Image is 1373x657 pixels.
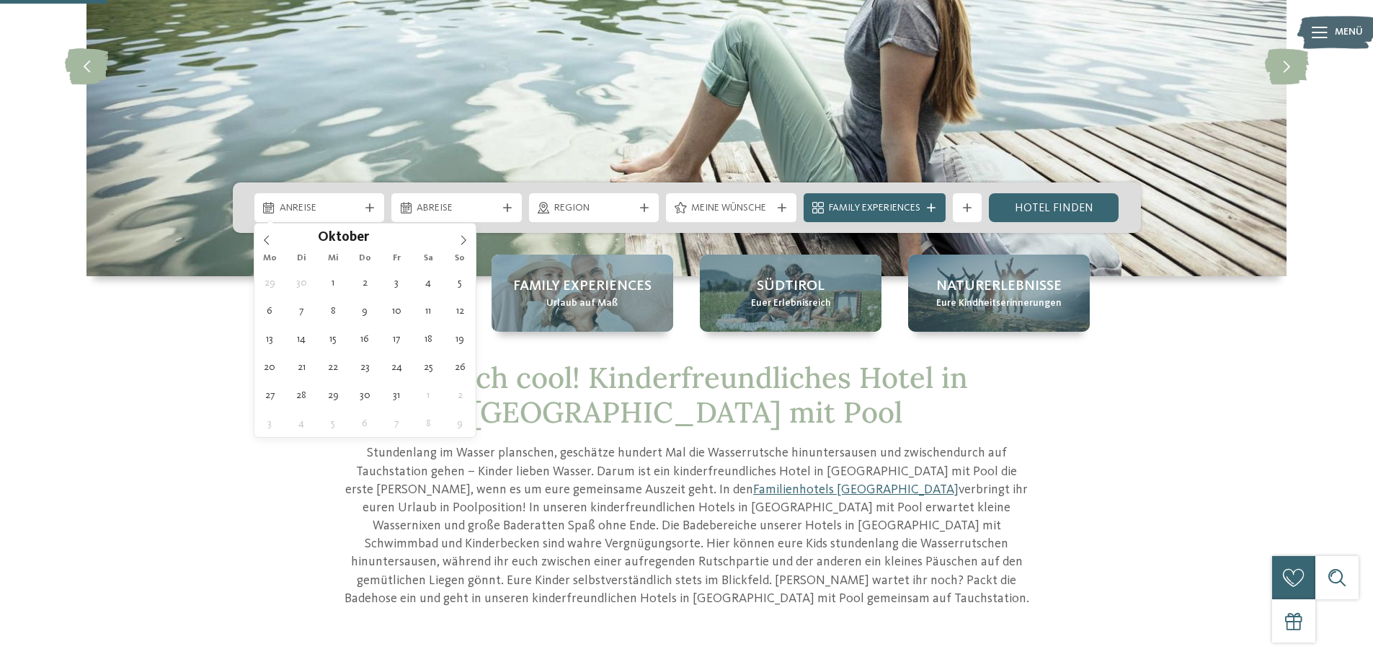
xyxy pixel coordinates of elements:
span: Oktober 7, 2025 [288,296,316,325]
a: Kinderfreundliches Hotel in Südtirol mit Pool gesucht? Südtirol Euer Erlebnisreich [700,255,881,332]
span: Oktober 12, 2025 [446,296,474,325]
span: November 4, 2025 [288,409,316,437]
span: Oktober 21, 2025 [288,353,316,381]
span: Region [554,201,634,216]
span: Oktober 25, 2025 [414,353,443,381]
span: Oktober 18, 2025 [414,325,443,353]
span: Oktober 30, 2025 [351,381,379,409]
span: Oktober 8, 2025 [319,296,347,325]
span: Oktober 28, 2025 [288,381,316,409]
span: Oktober 20, 2025 [256,353,284,381]
span: Oktober 19, 2025 [446,325,474,353]
span: Mi [317,254,349,263]
span: November 8, 2025 [414,409,443,437]
span: Oktober 1, 2025 [319,268,347,296]
span: Abreise [417,201,497,216]
span: Oktober 14, 2025 [288,325,316,353]
span: Meine Wünsche [691,201,771,216]
span: Oktober 10, 2025 [383,296,411,325]
span: Einfach cool! Kinderfreundliches Hotel in [GEOGRAPHIC_DATA] mit Pool [406,359,968,431]
span: Euer Erlebnisreich [751,296,831,311]
a: Hotel finden [989,193,1119,222]
span: Südtirol [757,276,825,296]
span: Family Experiences [513,276,652,296]
span: November 1, 2025 [414,381,443,409]
span: Urlaub auf Maß [546,296,618,311]
span: November 5, 2025 [319,409,347,437]
span: Anreise [280,201,360,216]
span: Di [285,254,317,263]
span: November 9, 2025 [446,409,474,437]
p: Stundenlang im Wasser planschen, geschätze hundert Mal die Wasserrutsche hinuntersausen und zwisc... [345,444,1029,608]
span: Oktober 23, 2025 [351,353,379,381]
span: Do [349,254,381,263]
span: Family Experiences [829,201,920,216]
a: Kinderfreundliches Hotel in Südtirol mit Pool gesucht? Naturerlebnisse Eure Kindheitserinnerungen [908,255,1090,332]
span: Oktober [318,232,369,245]
span: Oktober 2, 2025 [351,268,379,296]
span: Oktober 4, 2025 [414,268,443,296]
a: Kinderfreundliches Hotel in Südtirol mit Pool gesucht? Family Experiences Urlaub auf Maß [492,255,673,332]
span: So [444,254,476,263]
span: Oktober 5, 2025 [446,268,474,296]
span: September 30, 2025 [288,268,316,296]
span: November 6, 2025 [351,409,379,437]
span: Oktober 3, 2025 [383,268,411,296]
span: Oktober 24, 2025 [383,353,411,381]
span: Oktober 6, 2025 [256,296,284,325]
span: Oktober 26, 2025 [446,353,474,381]
span: November 2, 2025 [446,381,474,409]
span: Eure Kindheitserinnerungen [936,296,1062,311]
span: Naturerlebnisse [936,276,1062,296]
span: Oktober 15, 2025 [319,325,347,353]
span: Oktober 17, 2025 [383,325,411,353]
span: Oktober 29, 2025 [319,381,347,409]
span: Oktober 13, 2025 [256,325,284,353]
span: Oktober 31, 2025 [383,381,411,409]
span: November 7, 2025 [383,409,411,437]
span: Mo [254,254,286,263]
span: Oktober 11, 2025 [414,296,443,325]
a: Familienhotels [GEOGRAPHIC_DATA] [753,483,959,496]
input: Year [369,229,417,244]
span: September 29, 2025 [256,268,284,296]
span: November 3, 2025 [256,409,284,437]
span: Sa [412,254,444,263]
span: Oktober 9, 2025 [351,296,379,325]
span: Oktober 22, 2025 [319,353,347,381]
span: Oktober 27, 2025 [256,381,284,409]
span: Fr [381,254,412,263]
span: Oktober 16, 2025 [351,325,379,353]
